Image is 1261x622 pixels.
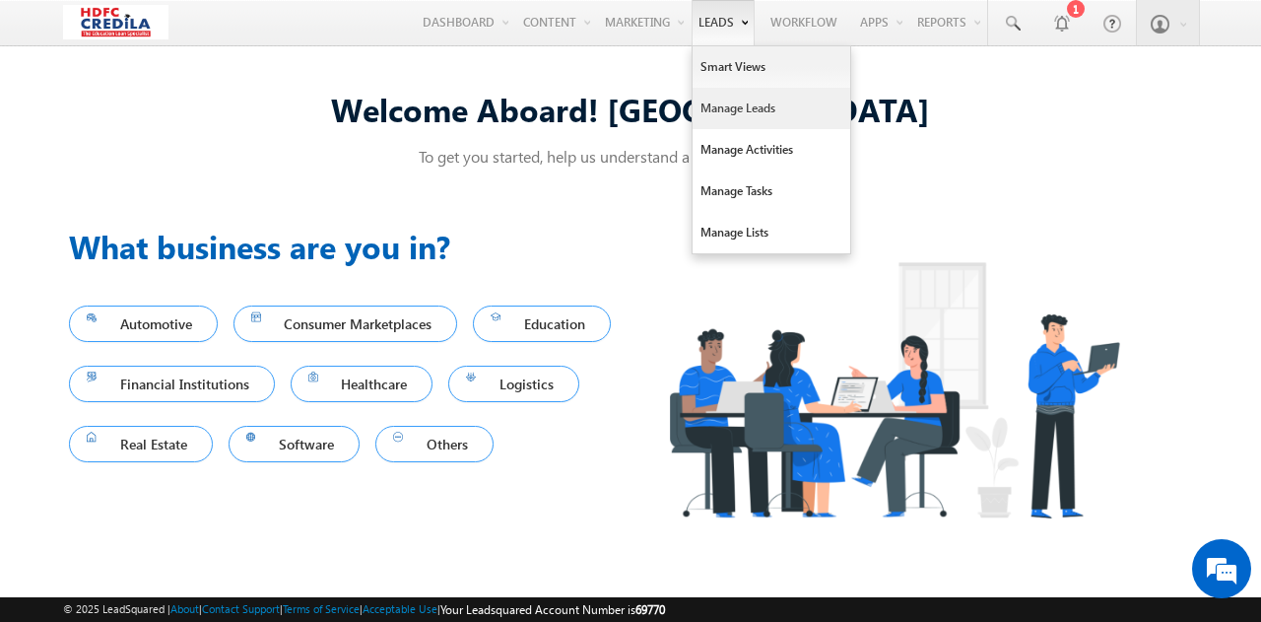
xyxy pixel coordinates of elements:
a: Contact Support [202,602,280,615]
a: Smart Views [693,46,850,88]
span: Others [393,431,476,457]
a: Manage Leads [693,88,850,129]
span: Real Estate [87,431,195,457]
h3: What business are you in? [69,223,630,270]
span: Financial Institutions [87,371,257,397]
span: Your Leadsquared Account Number is [440,602,665,617]
p: To get you started, help us understand a few things about you! [69,146,1192,167]
a: Manage Lists [693,212,850,253]
div: Welcome Aboard! [GEOGRAPHIC_DATA] [69,88,1192,130]
img: Custom Logo [63,5,168,39]
span: Logistics [466,371,562,397]
img: Industry.png [630,223,1157,557]
a: Acceptable Use [363,602,437,615]
a: About [170,602,199,615]
span: © 2025 LeadSquared | | | | | [63,600,665,619]
a: Manage Activities [693,129,850,171]
span: Automotive [87,311,200,337]
span: Healthcare [308,371,416,397]
span: Consumer Marketplaces [251,311,440,337]
a: Manage Tasks [693,171,850,212]
span: Software [246,431,343,457]
span: 69770 [635,602,665,617]
a: Terms of Service [283,602,360,615]
span: Education [491,311,593,337]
